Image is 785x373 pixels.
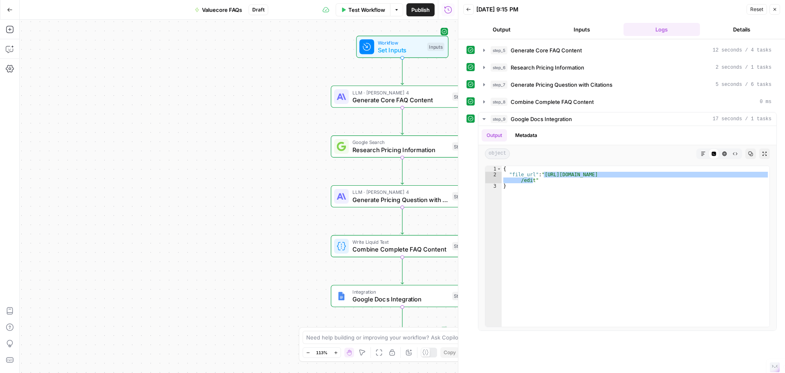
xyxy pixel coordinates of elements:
span: Integration [352,288,449,296]
g: Edge from step_8 to step_9 [401,257,404,284]
div: 2 [485,172,502,183]
div: IntegrationGoogle Docs IntegrationStep 9 [331,285,474,307]
div: Step 8 [452,242,470,250]
g: Edge from step_7 to step_8 [401,207,404,234]
div: LLM · [PERSON_NAME] 4Generate Core FAQ ContentStep 5 [331,85,474,108]
span: Combine Complete FAQ Content [511,98,594,106]
span: Workflow [378,39,424,46]
button: 2 seconds / 1 tasks [478,61,776,74]
span: 2 seconds / 1 tasks [715,64,772,71]
span: Test Workflow [348,6,385,14]
button: Metadata [510,129,542,142]
button: Inputs [543,23,620,36]
div: Google SearchResearch Pricing InformationStep 6 [331,135,474,157]
img: Instagram%20post%20-%201%201.png [337,291,346,301]
button: Test Workflow [336,3,390,16]
span: step_5 [491,46,507,54]
span: 5 seconds / 6 tasks [715,81,772,88]
div: Step 5 [452,92,470,101]
span: LLM · [PERSON_NAME] 4 [352,189,449,196]
span: 113% [316,349,327,356]
button: Valuecore FAQs [190,3,247,16]
div: Write Liquid TextCombine Complete FAQ ContentStep 8 [331,235,474,257]
g: Edge from start to step_5 [401,58,404,84]
div: 3 [485,183,502,189]
div: Step 9 [452,292,470,300]
span: step_6 [491,63,507,72]
span: 0 ms [760,98,772,106]
span: Google Docs Integration [352,294,449,304]
button: 12 seconds / 4 tasks [478,44,776,57]
span: Write Liquid Text [352,238,449,246]
button: Logs [624,23,700,36]
span: 12 seconds / 4 tasks [713,47,772,54]
span: Generate Pricing Question with Citations [352,195,449,204]
g: Edge from step_5 to step_6 [401,108,404,134]
div: Inputs [427,43,444,51]
span: Google Docs Integration [511,115,572,123]
div: Step 6 [452,142,470,151]
button: Copy [440,347,459,358]
span: Toggle code folding, rows 1 through 3 [497,166,501,172]
button: Publish [406,3,435,16]
span: Research Pricing Information [511,63,584,72]
span: 17 seconds / 1 tasks [713,115,772,123]
button: 0 ms [478,95,776,108]
span: Reset [750,6,763,13]
button: Reset [747,4,767,15]
span: Publish [411,6,430,14]
span: Valuecore FAQs [202,6,242,14]
button: 17 seconds / 1 tasks [478,112,776,126]
span: step_9 [491,115,507,123]
button: Details [703,23,780,36]
g: Edge from step_6 to step_7 [401,157,404,184]
span: Generate Core FAQ Content [352,95,449,105]
button: 5 seconds / 6 tasks [478,78,776,91]
span: Generate Core FAQ Content [511,46,582,54]
div: 1 [485,166,502,172]
span: Draft [252,6,265,13]
span: Generate Pricing Question with Citations [511,81,612,89]
button: Output [463,23,540,36]
span: Copy [444,349,456,356]
span: Set Inputs [378,45,424,55]
span: step_7 [491,81,507,89]
span: Google Search [352,139,449,146]
div: Step 7 [452,192,470,200]
div: WorkflowSet InputsInputs [331,36,474,58]
span: LLM · [PERSON_NAME] 4 [352,89,449,96]
span: step_8 [491,98,507,106]
div: LLM · [PERSON_NAME] 4Generate Pricing Question with CitationsStep 7 [331,185,474,207]
div: 17 seconds / 1 tasks [478,126,776,330]
button: Output [482,129,507,142]
span: object [485,148,510,159]
g: Edge from step_9 to end [401,307,404,334]
span: Combine Complete FAQ Content [352,245,449,254]
span: Research Pricing Information [352,145,449,155]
